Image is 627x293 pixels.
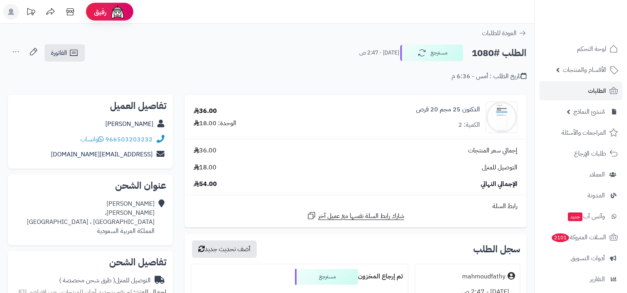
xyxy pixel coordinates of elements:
a: المدونة [539,186,622,205]
a: التقارير [539,270,622,289]
a: [EMAIL_ADDRESS][DOMAIN_NAME] [51,150,153,159]
a: وآتس آبجديد [539,207,622,226]
span: شارك رابط السلة نفسها مع عميل آخر [318,212,404,221]
span: طلبات الإرجاع [574,148,606,159]
div: مسترجع [295,269,358,285]
a: الطلبات [539,81,622,100]
a: الدكتون 25 مجم 20 قرص [416,105,480,114]
span: الطلبات [588,85,606,96]
span: المدونة [588,190,605,201]
span: السلات المتروكة [551,232,606,243]
a: واتساب [80,135,104,144]
span: جديد [568,212,582,221]
h2: الطلب #1080 [472,45,526,61]
div: [PERSON_NAME] [PERSON_NAME]، [GEOGRAPHIC_DATA] ، [GEOGRAPHIC_DATA] المملكة العربية السعودية [27,199,155,235]
img: 5370149095e8da5f20aec44cca19612aa797-90x90.jpg [486,101,517,133]
a: العودة للطلبات [482,28,526,38]
div: تاريخ الطلب : أمس - 6:36 م [452,72,526,81]
span: العملاء [590,169,605,180]
a: السلات المتروكة2101 [539,228,622,247]
span: 54.00 [194,180,217,189]
a: [PERSON_NAME] [105,119,153,129]
small: [DATE] - 2:47 ص [359,49,399,57]
button: مسترجع [400,45,463,61]
span: الأقسام والمنتجات [563,64,606,75]
a: أدوات التسويق [539,249,622,268]
img: ai-face.png [110,4,125,20]
span: الفاتورة [51,48,67,58]
span: أدوات التسويق [571,253,605,264]
div: mahmoudfathy [462,272,506,281]
h3: سجل الطلب [473,244,520,254]
span: إجمالي سعر المنتجات [468,146,517,155]
span: وآتس آب [567,211,605,222]
div: الوحدة: 18.00 [194,119,236,128]
span: التوصيل للمنزل [482,163,517,172]
span: 18.00 [194,163,216,172]
div: الكمية: 2 [458,120,480,130]
a: طلبات الإرجاع [539,144,622,163]
h2: عنوان الشحن [14,181,166,190]
span: العودة للطلبات [482,28,517,38]
span: المراجعات والأسئلة [562,127,606,138]
h2: تفاصيل العميل [14,101,166,111]
b: تم إرجاع المخزون [358,272,403,281]
a: شارك رابط السلة نفسها مع عميل آخر [307,211,404,221]
a: العملاء [539,165,622,184]
span: التقارير [590,274,605,285]
span: مُنشئ النماذج [573,106,605,117]
h2: تفاصيل الشحن [14,257,166,267]
span: رفيق [94,7,106,17]
a: لوحة التحكم [539,39,622,58]
a: المراجعات والأسئلة [539,123,622,142]
a: تحديثات المنصة [21,4,41,22]
div: التوصيل للمنزل [59,276,151,285]
span: لوحة التحكم [577,43,606,54]
a: 966503203232 [105,135,153,144]
div: رابط السلة [188,202,523,211]
div: 36.00 [194,107,217,116]
span: 2101 [552,233,569,242]
a: الفاتورة [45,44,85,62]
span: الإجمالي النهائي [481,180,517,189]
span: ( طرق شحن مخصصة ) [59,276,115,285]
span: 36.00 [194,146,216,155]
button: أضف تحديث جديد [192,240,257,258]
